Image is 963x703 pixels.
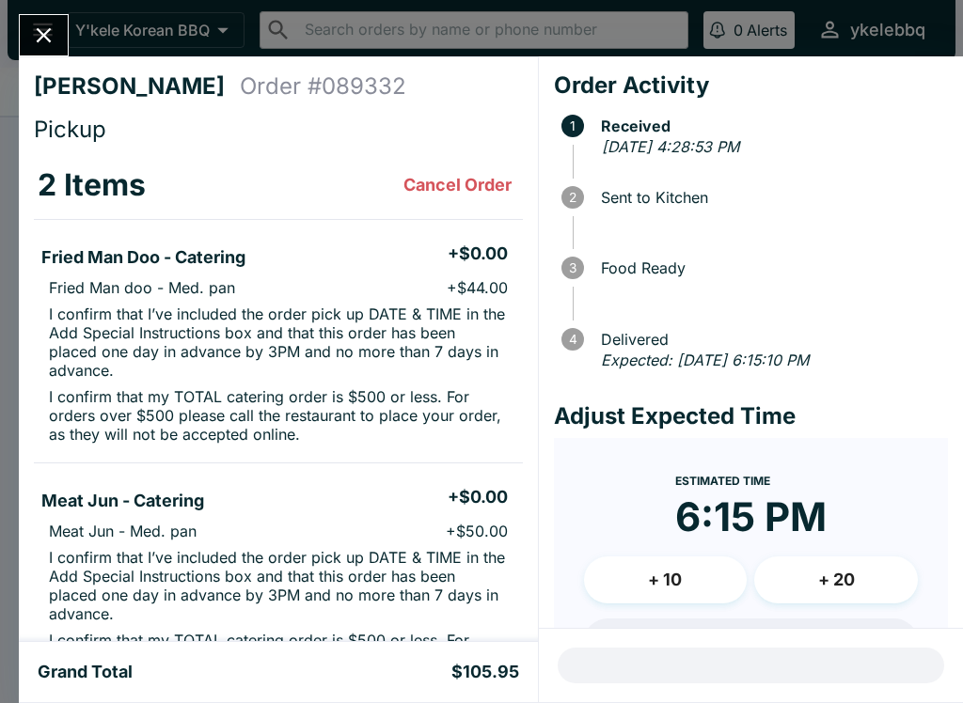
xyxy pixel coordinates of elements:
h3: 2 Items [38,166,146,204]
text: 2 [569,190,576,205]
text: 3 [569,260,576,275]
p: I confirm that I’ve included the order pick up DATE & TIME in the Add Special Instructions box an... [49,305,508,380]
h4: [PERSON_NAME] [34,72,240,101]
h5: Grand Total [38,661,133,683]
p: Meat Jun - Med. pan [49,522,197,540]
span: Food Ready [592,259,948,276]
span: Sent to Kitchen [592,189,948,206]
h5: + $0.00 [448,486,508,508]
em: [DATE] 4:28:53 PM [602,137,739,156]
em: Expected: [DATE] 6:15:10 PM [601,351,809,369]
button: + 20 [754,556,918,603]
button: Cancel Order [396,166,519,204]
h5: + $0.00 [448,242,508,265]
button: + 10 [584,556,748,603]
p: + $44.00 [447,278,508,297]
h5: $105.95 [451,661,519,683]
span: Pickup [34,116,106,143]
button: Close [20,15,68,55]
h5: Fried Man Doo - Catering [41,246,245,269]
p: I confirm that I’ve included the order pick up DATE & TIME in the Add Special Instructions box an... [49,548,508,623]
h4: Order Activity [554,71,948,100]
h5: Meat Jun - Catering [41,490,204,512]
p: Fried Man doo - Med. pan [49,278,235,297]
p: I confirm that my TOTAL catering order is $500 or less. For orders over $500 please call the rest... [49,631,508,687]
span: Estimated Time [675,474,770,488]
time: 6:15 PM [675,492,827,541]
p: I confirm that my TOTAL catering order is $500 or less. For orders over $500 please call the rest... [49,387,508,444]
h4: Order # 089332 [240,72,406,101]
p: + $50.00 [446,522,508,540]
span: Received [592,117,948,134]
text: 1 [570,118,576,133]
span: Delivered [592,331,948,348]
h4: Adjust Expected Time [554,402,948,430]
text: 4 [568,332,576,347]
